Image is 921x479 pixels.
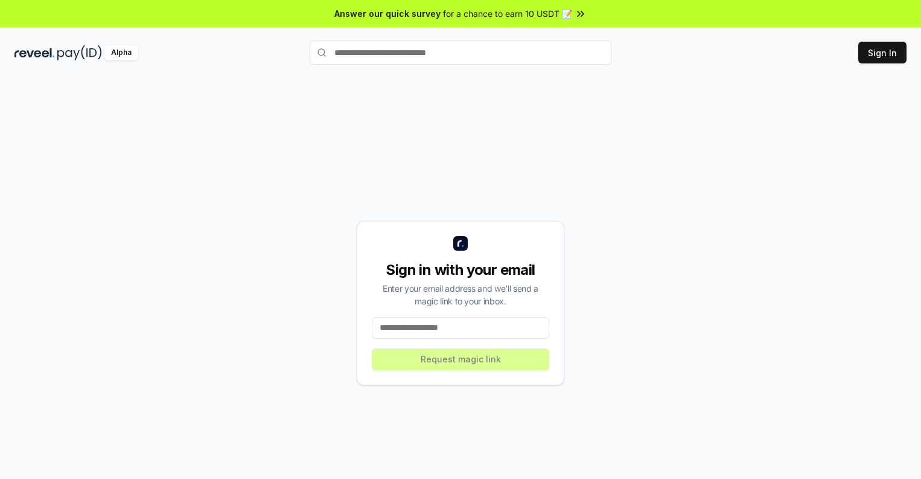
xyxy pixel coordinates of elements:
[372,282,549,307] div: Enter your email address and we’ll send a magic link to your inbox.
[443,7,572,20] span: for a chance to earn 10 USDT 📝
[57,45,102,60] img: pay_id
[334,7,441,20] span: Answer our quick survey
[858,42,907,63] button: Sign In
[453,236,468,251] img: logo_small
[372,260,549,280] div: Sign in with your email
[14,45,55,60] img: reveel_dark
[104,45,138,60] div: Alpha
